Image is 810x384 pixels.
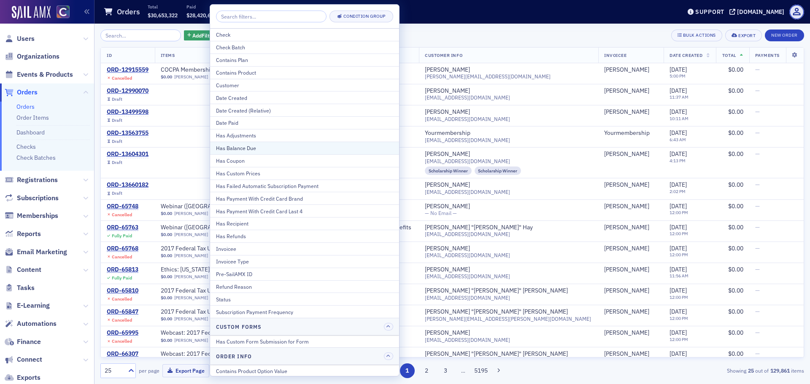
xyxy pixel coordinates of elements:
a: [PERSON_NAME] "[PERSON_NAME]" [PERSON_NAME] [425,287,568,295]
div: [DOMAIN_NAME] [737,8,784,16]
div: Invoicee Type [216,258,393,265]
span: Organizations [17,52,59,61]
a: View Homepage [51,5,70,20]
button: New Order [765,30,804,41]
div: Has Balance Due [216,144,393,152]
a: [PERSON_NAME] [604,150,649,158]
a: ORD-13660182 [107,181,148,189]
time: 12:00 PM [670,231,688,236]
a: [PERSON_NAME] [425,245,470,252]
input: Search… [100,30,181,41]
button: Contains Product [210,66,399,79]
div: Customer [216,81,393,89]
a: [PERSON_NAME] "[PERSON_NAME]" [PERSON_NAME] [425,350,568,358]
a: Reports [5,229,41,239]
div: Has Custom Prices [216,169,393,177]
a: E-Learning [5,301,50,310]
button: [DOMAIN_NAME] [729,9,787,15]
a: Exports [5,373,40,382]
a: ORD-65813 [107,266,138,274]
div: ORD-65810 [107,287,138,295]
a: [PERSON_NAME] [604,224,649,231]
button: Subscription Payment Frequency [210,305,399,318]
a: Yourmembership [425,129,470,137]
span: [DATE] [670,202,687,210]
a: [PERSON_NAME] [174,316,208,322]
span: Invoicee [604,52,626,58]
time: 5:00 PM [670,73,686,79]
a: Yourmembership [604,129,650,137]
div: Check [216,31,393,38]
span: $0.00 [161,74,172,80]
div: Bulk Actions [683,33,716,38]
span: [DATE] [670,223,687,231]
a: ORD-66307 [107,350,138,358]
span: Exports [17,373,40,382]
a: Events & Products [5,70,73,79]
span: $0.00 [728,150,743,158]
div: Condition Group [343,14,386,19]
div: Draft [112,139,122,144]
button: Contains Product Option Value [210,365,399,377]
div: ORD-13499598 [107,108,148,116]
span: Webinar (CA): Social Security Basics and Strategies For Maximizing Benefits [161,224,411,231]
a: [PERSON_NAME] [604,308,649,316]
div: [PERSON_NAME] [425,87,470,95]
span: [EMAIL_ADDRESS][DOMAIN_NAME] [425,137,510,143]
span: — [755,87,760,94]
button: Has Custom Prices [210,167,399,180]
p: Net [261,4,291,10]
a: Ethics: [US_STATE] State Board Ethics Course (CR&R) – Video [161,266,322,274]
span: Registrations [17,175,58,185]
a: 2017 Federal Tax Update [161,245,267,252]
a: [PERSON_NAME] [604,350,649,358]
div: Pre-SailAMX ID [216,270,393,278]
span: — [755,129,760,137]
span: [EMAIL_ADDRESS][DOMAIN_NAME] [425,189,510,195]
div: [PERSON_NAME] [425,66,470,74]
a: Order Items [16,114,49,121]
span: Reports [17,229,41,239]
a: [PERSON_NAME] [604,329,649,337]
a: [PERSON_NAME] [425,108,470,116]
span: Users [17,34,35,43]
a: Connect [5,355,42,364]
button: Has Payment With Credit Card Brand [210,192,399,204]
button: Refund Reason [210,280,399,293]
a: ORD-12915559 [107,66,148,74]
a: Dashboard [16,129,45,136]
time: 2:02 PM [670,188,686,194]
span: — No Email — [425,210,457,216]
div: ORD-13604301 [107,150,148,158]
div: Scholarship Winner [475,166,521,175]
h1: Orders [117,7,140,17]
a: Automations [5,319,57,328]
p: Items [334,4,353,10]
button: Date Created [210,91,399,104]
span: [EMAIL_ADDRESS][DOMAIN_NAME] [425,94,510,101]
span: [DATE] [670,108,687,115]
div: Support [695,8,724,16]
div: [PERSON_NAME] [604,87,649,95]
div: ORD-65995 [107,329,138,337]
a: [PERSON_NAME] [174,232,208,237]
div: ORD-65768 [107,245,138,252]
time: 4:13 PM [670,158,686,164]
a: Memberships [5,211,58,220]
a: 2017 Federal Tax Update [161,308,267,316]
div: Has Coupon [216,157,393,164]
button: Status [210,293,399,305]
a: 2017 Federal Tax Update [161,287,267,295]
img: SailAMX [57,5,70,19]
a: Webcast: 2017 Federal Tax Update [161,329,267,337]
span: Content [17,265,41,274]
span: Jasmun Hendrick [604,150,658,158]
button: 3 [438,363,453,378]
div: Scholarship Winner [425,166,472,175]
